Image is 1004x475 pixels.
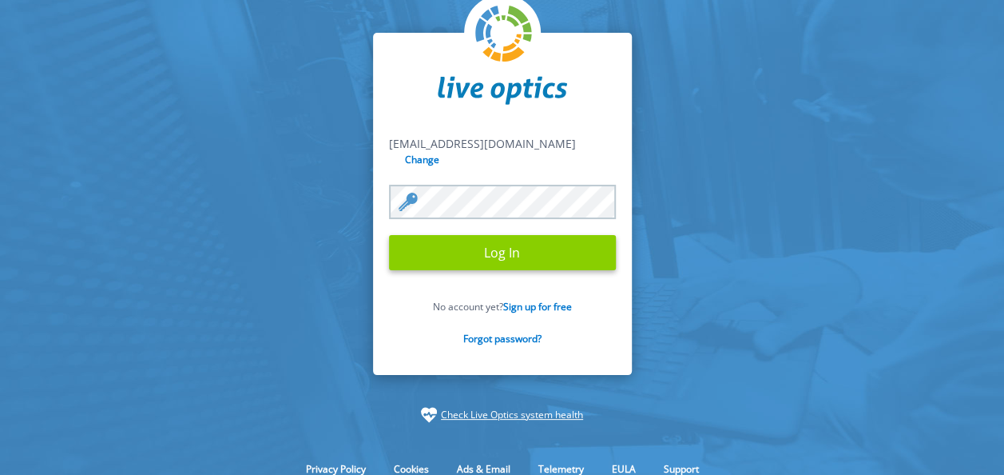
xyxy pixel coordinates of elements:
[421,407,437,423] img: status-check-icon.svg
[389,235,616,270] input: Log In
[503,300,572,313] a: Sign up for free
[438,76,567,105] img: liveoptics-word.svg
[402,152,444,167] input: Change
[389,300,616,313] p: No account yet?
[475,6,533,63] img: liveoptics-logo.svg
[441,407,583,423] a: Check Live Optics system health
[463,332,542,345] a: Forgot password?
[389,136,576,151] span: [EMAIL_ADDRESS][DOMAIN_NAME]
